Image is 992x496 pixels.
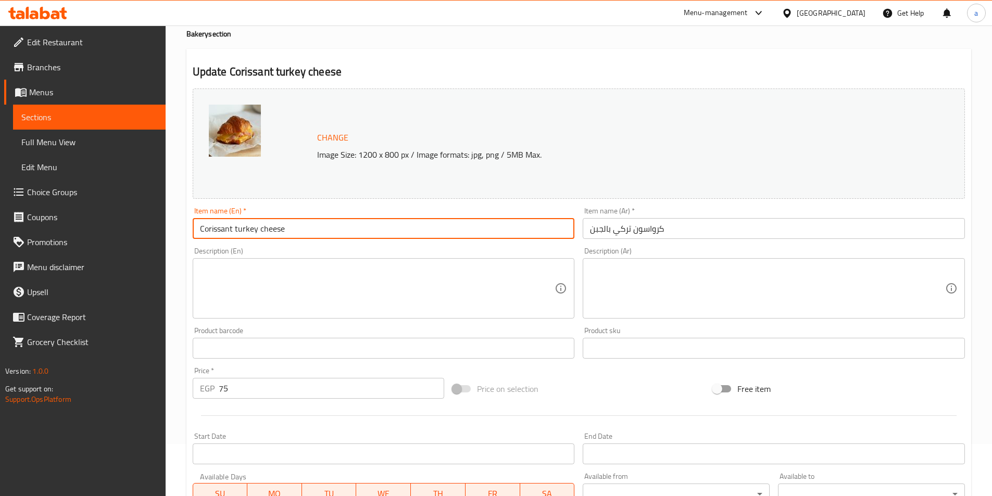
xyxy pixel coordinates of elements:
span: a [974,7,978,19]
span: Version: [5,364,31,378]
span: Choice Groups [27,186,157,198]
span: Get support on: [5,382,53,396]
div: [GEOGRAPHIC_DATA] [797,7,865,19]
a: Menus [4,80,166,105]
input: Please enter price [219,378,445,399]
img: Corissant_turkey_cheese_638755713315029280.jpg [209,105,261,157]
a: Upsell [4,279,166,304]
span: 1.0.0 [32,364,48,378]
p: EGP [200,382,215,395]
h2: Update Corissant turkey cheese [193,64,965,80]
span: Branches [27,61,157,73]
span: Edit Menu [21,161,157,173]
span: Coupons [27,211,157,223]
span: Edit Restaurant [27,36,157,48]
span: Change [317,130,348,145]
a: Edit Menu [13,155,166,180]
span: Free item [737,383,771,395]
span: Promotions [27,236,157,248]
a: Coverage Report [4,304,166,329]
input: Please enter product barcode [193,338,575,359]
a: Branches [4,55,166,80]
a: Support.OpsPlatform [5,392,71,406]
span: Sections [21,111,157,123]
h4: Bakery section [186,29,971,39]
input: Please enter product sku [583,338,965,359]
span: Grocery Checklist [27,336,157,348]
input: Enter name En [193,218,575,239]
span: Upsell [27,286,157,298]
button: Change [313,127,353,148]
a: Edit Restaurant [4,30,166,55]
input: Enter name Ar [583,218,965,239]
a: Sections [13,105,166,130]
span: Menu disclaimer [27,261,157,273]
span: Price on selection [477,383,538,395]
a: Full Menu View [13,130,166,155]
a: Coupons [4,205,166,230]
span: Full Menu View [21,136,157,148]
a: Grocery Checklist [4,329,166,354]
a: Menu disclaimer [4,255,166,279]
p: Image Size: 1200 x 800 px / Image formats: jpg, png / 5MB Max. [313,148,868,161]
div: Menu-management [684,7,748,19]
span: Menus [29,86,157,98]
span: Coverage Report [27,311,157,323]
a: Promotions [4,230,166,255]
a: Choice Groups [4,180,166,205]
